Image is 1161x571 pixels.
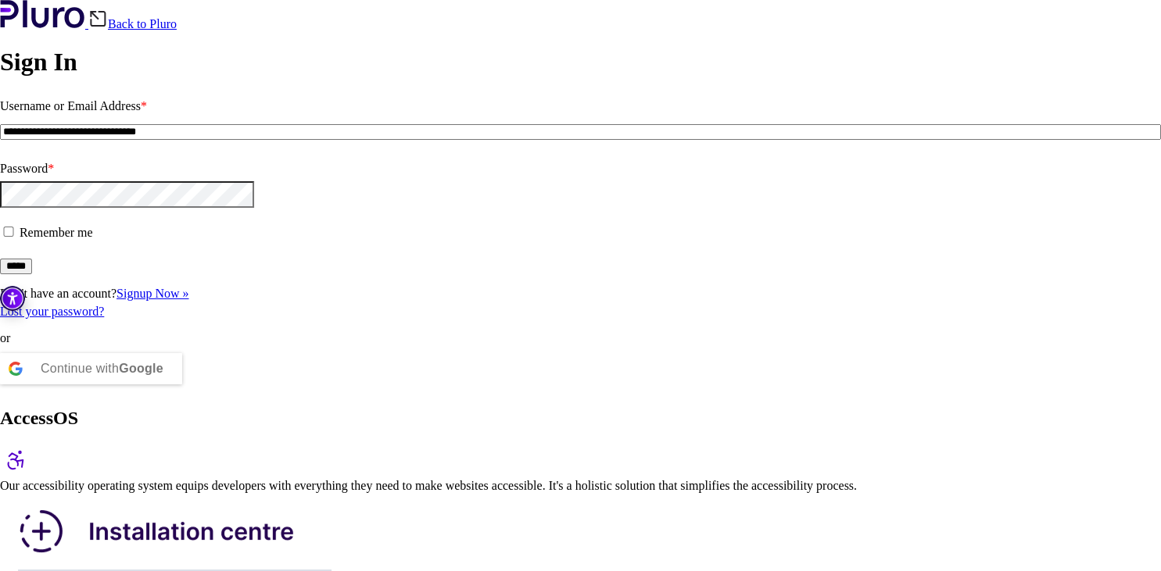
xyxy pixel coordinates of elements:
[116,287,188,300] a: Signup Now »
[41,353,163,384] div: Continue with
[88,17,177,30] a: Back to Pluro
[119,362,163,375] b: Google
[3,227,14,237] input: Remember me
[88,9,108,28] img: Back icon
